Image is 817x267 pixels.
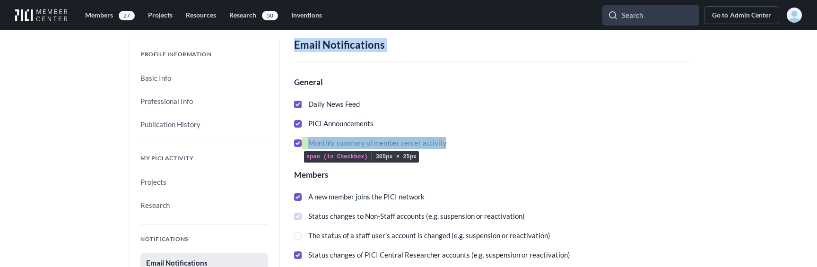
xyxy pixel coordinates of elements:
[302,191,425,203] span: A new member joins the PICI network
[142,7,178,24] a: Projects
[140,172,268,192] a: Projects
[302,249,570,261] span: Status changes of PICI Central Researcher accounts (e.g. suspension or reactivation)
[712,10,730,20] span: Go to
[140,115,268,134] a: Publication History
[79,7,140,24] a: Members27
[294,120,302,128] input: PICI Announcements
[704,6,779,24] a: Go toAdmin Center
[294,213,302,220] input: Status changes to Non-Staff accounts (e.g. suspension or reactivation)
[302,98,360,110] span: Daily News Feed
[602,5,699,26] input: Search
[730,10,771,20] span: Admin Center
[294,251,302,259] input: Status changes of PICI Central Researcher accounts (e.g. suspension or reactivation)
[262,11,278,20] span: 50
[294,169,688,181] h3: Members
[302,118,374,129] span: PICI Announcements
[286,7,328,24] a: Inventions
[294,101,302,108] input: Daily News Feed
[140,50,268,59] h3: Profile information
[302,137,447,149] span: Monthly summary of member center activity
[294,76,688,88] h3: General
[140,69,268,88] a: Basic Info
[119,11,135,20] span: 27
[15,9,68,21] img: Workflow
[302,210,525,222] span: Status changes to Non-Staff accounts (e.g. suspension or reactivation)
[294,232,302,240] input: The status of a staff user's account is changed (e.g. suspension or reactivation)
[302,230,550,241] span: The status of a staff user's account is changed (e.g. suspension or reactivation)
[140,92,268,111] a: Professional Info
[294,139,302,147] input: Monthly summary of member center activity
[224,7,284,24] a: Research50
[294,193,302,201] input: A new member joins the PICI network
[140,234,268,244] h3: Notifications
[180,7,222,24] a: Resources
[140,154,268,163] h3: My PICI activity
[294,38,688,62] h2: Email Notifications
[140,196,268,215] a: Research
